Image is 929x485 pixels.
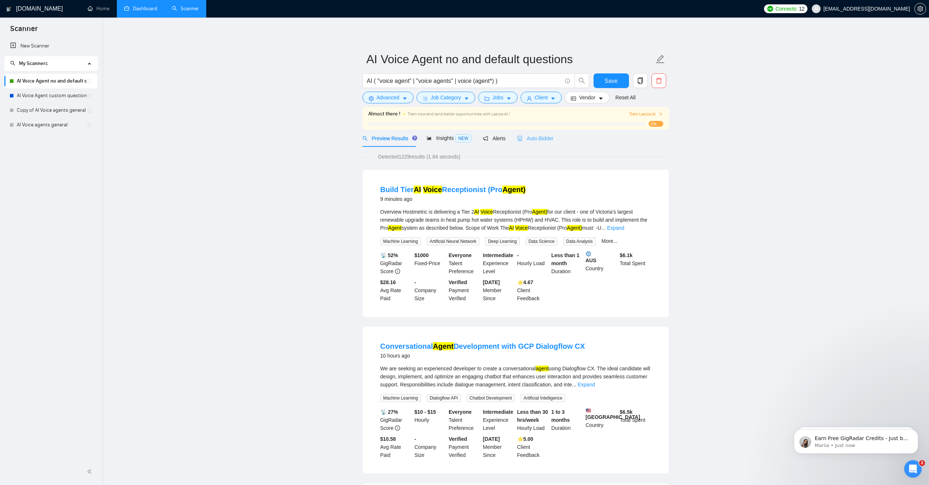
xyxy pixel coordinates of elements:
span: holder [87,78,92,84]
span: Deep Learning [485,237,520,245]
b: Intermediate [483,409,513,415]
div: Overview Hostmetric is delivering a Tier 2 Receptionist (Pro for our client - one of Victoria’s l... [380,208,651,232]
b: AUS [586,251,617,263]
span: Chatbot Development [467,394,515,402]
li: Copy of AI Voice agents general [4,103,97,118]
iframe: Intercom notifications message [783,414,929,465]
span: NEW [455,134,471,142]
a: More... [602,238,618,244]
span: Scanner [4,23,43,39]
div: Avg Rate Paid [379,278,413,302]
span: ... [572,382,576,387]
button: search [575,73,589,88]
span: robot [517,136,522,141]
span: search [575,77,589,84]
span: Advanced [377,93,399,102]
div: Total Spent [618,408,653,432]
button: setting [914,3,926,15]
span: Jobs [492,93,503,102]
b: - [414,436,416,442]
span: caret-down [402,96,407,101]
div: Talent Preference [447,251,481,275]
span: Alerts [483,135,506,141]
mark: Agent [388,225,402,231]
span: caret-down [506,96,511,101]
mark: AI [509,225,514,231]
span: Train now and land better opportunities with Laziza AI ! [408,111,510,117]
div: Hourly Load [516,251,550,275]
button: Save [594,73,629,88]
span: info-circle [565,79,570,83]
b: $ 6.1k [620,252,633,258]
b: $ 6.5k [620,409,633,415]
div: We are seeking an experienced developer to create a conversational using Dialogflow CX. The ideal... [380,364,651,389]
mark: Voice [515,225,527,231]
div: Duration [550,408,584,432]
span: notification [483,136,488,141]
div: Fixed-Price [413,251,447,275]
span: ... [601,225,606,231]
a: setting [914,6,926,12]
b: Less than 1 month [551,252,579,266]
span: 2 [919,460,925,466]
span: Preview Results [362,135,415,141]
a: searchScanner [172,5,199,12]
span: caret-down [550,96,556,101]
mark: AI [474,209,479,215]
div: Payment Verified [447,278,481,302]
span: idcard [571,96,576,101]
span: Artificial Neural Network [427,237,479,245]
button: folderJobscaret-down [478,92,518,103]
b: 📡 27% [380,409,398,415]
span: Artificial Intelligence [521,394,565,402]
li: New Scanner [4,39,97,53]
span: Insights [427,135,471,141]
button: settingAdvancedcaret-down [362,92,414,103]
div: Country [584,408,618,432]
img: 🇺🇸 [586,408,591,413]
span: Data Analysis [563,237,596,245]
span: delete [652,77,666,84]
div: Company Size [413,435,447,459]
a: AI Voice Agent no and default questions [17,74,87,88]
a: dashboardDashboard [124,5,157,12]
b: Less than 30 hrs/week [517,409,548,423]
b: 1 to 3 months [551,409,570,423]
b: Everyone [449,409,472,415]
div: Client Feedback [516,435,550,459]
span: My Scanners [10,60,48,66]
mark: AI [414,186,421,194]
b: ⭐️ 4.67 [517,279,533,285]
span: Client [535,93,548,102]
b: Verified [449,279,467,285]
b: [DATE] [483,279,500,285]
span: search [362,136,368,141]
span: right [659,112,663,116]
span: Detected 1229 results (1.84 seconds) [373,153,465,161]
b: - [517,252,519,258]
mark: Agent) [532,209,547,215]
div: Total Spent [618,251,653,275]
button: idcardVendorcaret-down [565,92,609,103]
button: copy [633,73,648,88]
span: info-circle [395,425,400,431]
span: Data Science [526,237,557,245]
span: area-chart [427,135,432,141]
span: Vendor [579,93,595,102]
span: Connects: [775,5,797,13]
div: Talent Preference [447,408,481,432]
div: Member Since [481,435,516,459]
div: Payment Verified [447,435,481,459]
span: folder [484,96,490,101]
b: [DATE] [483,436,500,442]
li: AI Voice agents general [4,118,97,132]
b: Verified [449,436,467,442]
span: caret-down [464,96,469,101]
b: Intermediate [483,252,513,258]
div: 10 hours ago [380,351,585,360]
b: [GEOGRAPHIC_DATA] [586,408,640,420]
div: GigRadar Score [379,408,413,432]
a: homeHome [88,5,110,12]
